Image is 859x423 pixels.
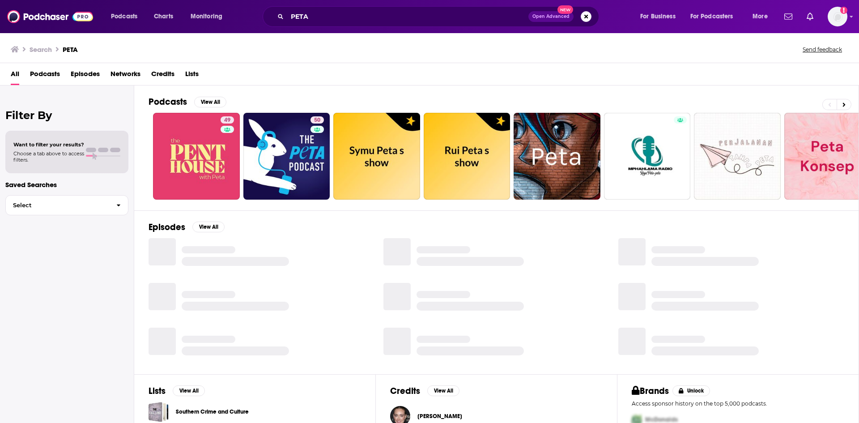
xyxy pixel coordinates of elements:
h3: PETA [63,45,78,54]
h2: Lists [149,385,166,397]
a: Podcasts [30,67,60,85]
a: Southern Crime and Culture [149,402,169,422]
a: 50 [243,113,330,200]
span: Monitoring [191,10,222,23]
a: ListsView All [149,385,205,397]
button: Send feedback [800,46,845,53]
p: Saved Searches [5,180,128,189]
button: open menu [105,9,149,24]
img: User Profile [828,7,847,26]
p: Access sponsor history on the top 5,000 podcasts. [632,400,844,407]
a: Show notifications dropdown [781,9,796,24]
button: View All [427,385,459,396]
h2: Brands [632,385,669,397]
button: open menu [634,9,687,24]
input: Search podcasts, credits, & more... [287,9,528,24]
span: For Podcasters [690,10,733,23]
h3: Search [30,45,52,54]
a: CreditsView All [390,385,459,397]
div: Search podcasts, credits, & more... [271,6,608,27]
button: Open AdvancedNew [528,11,574,22]
span: Select [6,202,109,208]
button: View All [192,222,225,232]
button: open menu [746,9,779,24]
button: open menu [184,9,234,24]
h2: Podcasts [149,96,187,107]
span: More [753,10,768,23]
button: Show profile menu [828,7,847,26]
span: New [557,5,574,14]
button: Select [5,195,128,215]
span: Logged in as WesBurdett [828,7,847,26]
h2: Credits [390,385,420,397]
a: Southern Crime and Culture [176,407,249,417]
button: View All [194,97,226,107]
a: 50 [310,116,324,124]
span: Want to filter your results? [13,141,84,148]
a: All [11,67,19,85]
a: Credits [151,67,174,85]
a: Charts [148,9,179,24]
a: EpisodesView All [149,222,225,233]
span: 49 [224,116,230,125]
a: Networks [111,67,140,85]
h2: Episodes [149,222,185,233]
span: 50 [314,116,320,125]
a: Episodes [71,67,100,85]
a: Show notifications dropdown [803,9,817,24]
h2: Filter By [5,109,128,122]
span: Podcasts [111,10,137,23]
a: Peta Murgatroyd [417,413,462,420]
img: Podchaser - Follow, Share and Rate Podcasts [7,8,93,25]
span: For Business [640,10,676,23]
span: Choose a tab above to access filters. [13,150,84,163]
span: Open Advanced [532,14,570,19]
button: Unlock [672,385,710,396]
svg: Add a profile image [840,7,847,14]
button: View All [173,385,205,396]
a: 49 [221,116,234,124]
a: PodcastsView All [149,96,226,107]
span: Charts [154,10,173,23]
button: open menu [685,9,746,24]
a: 49 [153,113,240,200]
span: [PERSON_NAME] [417,413,462,420]
a: Lists [185,67,199,85]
